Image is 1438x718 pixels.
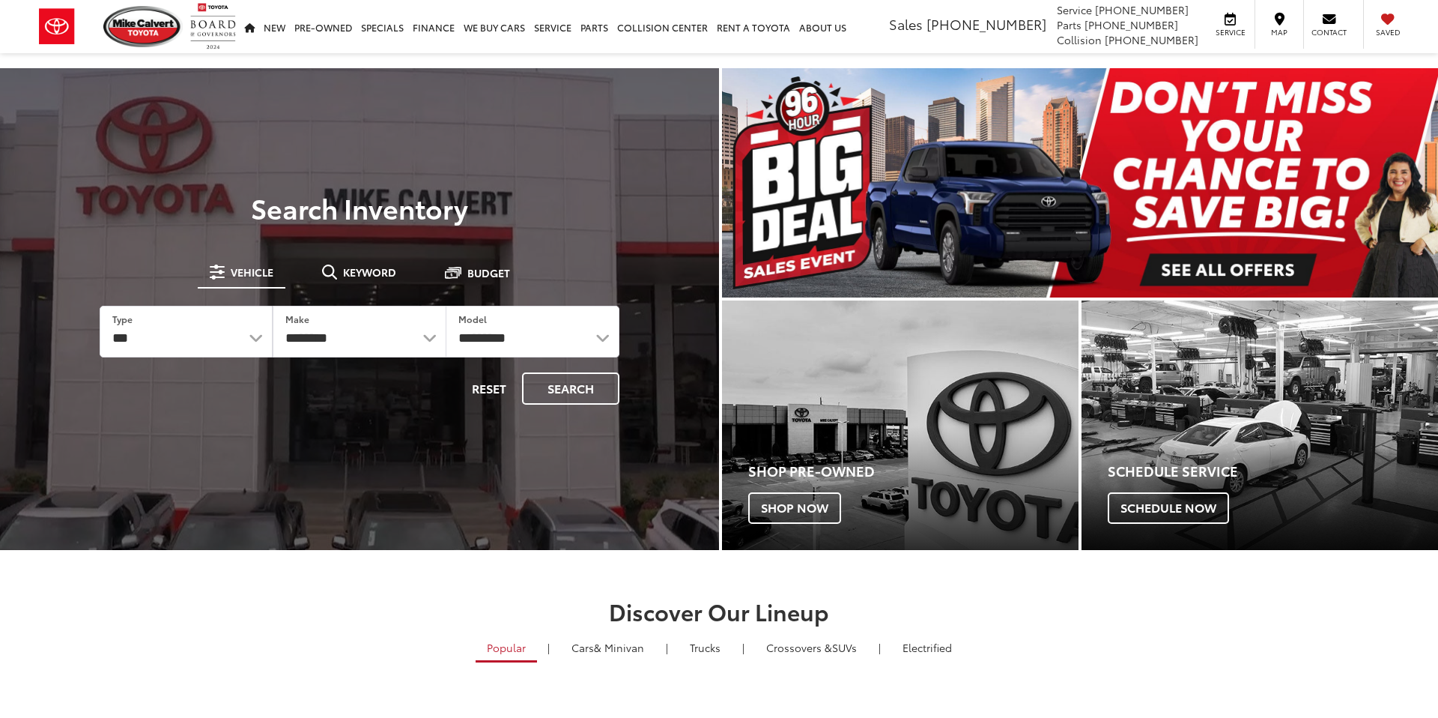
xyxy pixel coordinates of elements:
span: [PHONE_NUMBER] [926,14,1046,34]
span: [PHONE_NUMBER] [1105,32,1198,47]
span: Service [1057,2,1092,17]
h2: Discover Our Lineup [191,599,1247,624]
a: Schedule Service Schedule Now [1081,301,1438,550]
span: Vehicle [231,267,273,277]
h4: Schedule Service [1108,464,1438,479]
span: Parts [1057,17,1081,32]
button: Search [522,372,619,405]
span: Shop Now [748,492,841,524]
a: Popular [476,635,537,663]
a: Electrified [891,635,963,660]
h3: Search Inventory [63,193,656,223]
img: Big Deal Sales Event [722,68,1438,298]
div: Toyota [722,301,1078,550]
span: [PHONE_NUMBER] [1095,2,1189,17]
li: | [875,640,885,655]
div: Toyota [1081,301,1438,550]
a: SUVs [755,635,868,660]
span: & Minivan [594,640,644,655]
section: Carousel section with vehicle pictures - may contain disclaimers. [722,68,1438,298]
img: Mike Calvert Toyota [103,6,183,47]
span: Service [1213,27,1247,37]
label: Make [285,313,309,325]
li: | [544,640,553,655]
span: Crossovers & [766,640,832,655]
span: Schedule Now [1108,492,1229,524]
label: Model [458,313,487,325]
span: Contact [1311,27,1347,37]
span: Sales [889,14,923,34]
button: Reset [459,372,519,405]
div: carousel slide number 1 of 1 [722,68,1438,298]
a: Trucks [679,635,732,660]
label: Type [112,313,133,325]
li: | [738,640,748,655]
span: Saved [1371,27,1404,37]
span: Budget [467,268,510,278]
a: Cars [560,635,655,660]
span: Keyword [343,267,396,277]
li: | [662,640,672,655]
h4: Shop Pre-Owned [748,464,1078,479]
span: Map [1263,27,1296,37]
a: Shop Pre-Owned Shop Now [722,301,1078,550]
span: [PHONE_NUMBER] [1084,17,1178,32]
span: Collision [1057,32,1102,47]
